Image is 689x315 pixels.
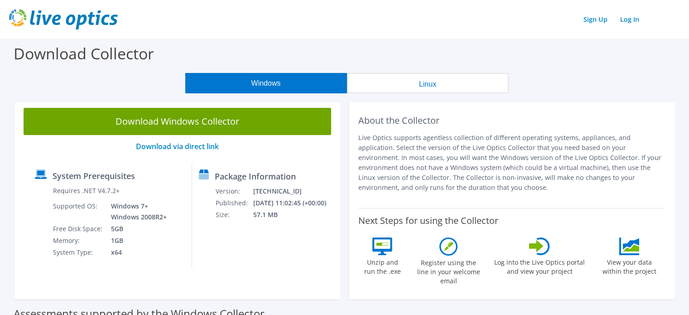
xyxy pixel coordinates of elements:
[253,185,336,197] td: [TECHNICAL_ID]
[215,185,252,197] td: Version:
[104,247,169,258] td: x64
[104,235,169,247] td: 1GB
[53,171,135,180] label: System Prerequisites
[215,172,296,181] label: Package Information
[14,43,154,64] label: Download Collector
[597,255,662,276] label: View your data within the project
[104,200,169,223] td: Windows 7+ Windows 2008R2+
[358,215,498,226] label: Next Steps for using the Collector
[358,133,666,193] p: Live Optics supports agentless collection of different operating systems, appliances, and applica...
[53,186,120,195] label: Requires .NET V4.7.2+
[53,247,104,258] td: System Type:
[53,235,104,247] td: Memory:
[104,223,169,235] td: 5GB
[136,141,219,151] a: Download via direct link
[215,209,252,221] td: Size:
[361,255,403,276] label: Unzip and run the .exe
[253,209,336,221] td: 57.1 MB
[53,200,104,223] td: Supported OS:
[414,256,482,286] label: Register using the line in your welcome email
[347,73,509,93] button: Linux
[616,13,644,26] a: Log In
[358,115,666,126] h2: About the Collector
[579,13,612,26] a: Sign Up
[24,108,331,135] a: Download Windows Collector
[215,197,252,209] td: Published:
[253,197,336,209] td: [DATE] 11:02:45 (+00:00)
[9,9,118,29] img: live_optics_svg.svg
[494,255,585,276] label: Log into the Live Optics portal and view your project
[185,73,347,93] button: Windows
[53,223,104,235] td: Free Disk Space:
